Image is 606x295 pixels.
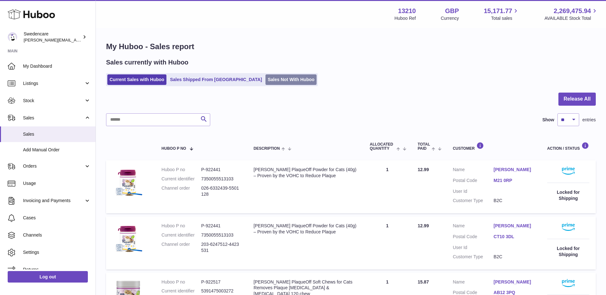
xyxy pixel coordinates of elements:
[23,163,84,169] span: Orders
[418,279,429,284] span: 15.87
[254,147,280,151] span: Description
[201,223,241,229] dd: P-922441
[24,37,162,42] span: [PERSON_NAME][EMAIL_ADDRESS][PERSON_NAME][DOMAIN_NAME]
[547,246,589,258] div: Locked for Shipping
[562,279,575,287] img: primelogo.png
[364,216,411,269] td: 1
[453,245,494,251] dt: User Id
[201,185,241,197] dd: 026-6332439-5501128
[23,147,91,153] span: Add Manual Order
[23,232,91,238] span: Channels
[453,223,494,231] dt: Name
[162,279,201,285] dt: Huboo P no
[494,198,534,204] dd: B2C
[162,185,201,197] dt: Channel order
[23,63,91,69] span: My Dashboard
[8,32,17,42] img: simon.shaw@swedencare.co.uk
[562,223,575,231] img: primelogo.png
[162,147,186,151] span: Huboo P no
[494,279,534,285] a: [PERSON_NAME]
[542,117,554,123] label: Show
[265,74,317,85] a: Sales Not With Huboo
[453,279,494,287] dt: Name
[547,189,589,201] div: Locked for Shipping
[23,131,91,137] span: Sales
[441,15,459,21] div: Currency
[562,167,575,175] img: primelogo.png
[23,215,91,221] span: Cases
[168,74,264,85] a: Sales Shipped From [GEOGRAPHIC_DATA]
[453,188,494,194] dt: User Id
[201,176,241,182] dd: 7350055513103
[112,223,144,255] img: $_57.PNG
[445,7,459,15] strong: GBP
[106,42,596,52] h1: My Huboo - Sales report
[418,223,429,228] span: 12.99
[494,178,534,184] a: M21 0RP
[23,198,84,204] span: Invoicing and Payments
[201,167,241,173] dd: P-922441
[201,232,241,238] dd: 7350055513103
[453,167,494,174] dt: Name
[254,167,357,179] div: [PERSON_NAME] PlaqueOff Powder for Cats (40g) – Proven by the VOHC to Reduce Plaque
[398,7,416,15] strong: 13210
[554,7,591,15] span: 2,269,475.94
[453,178,494,185] dt: Postal Code
[162,176,201,182] dt: Current identifier
[23,180,91,186] span: Usage
[484,7,519,21] a: 15,171.77 Total sales
[364,160,411,213] td: 1
[162,232,201,238] dt: Current identifier
[162,167,201,173] dt: Huboo P no
[8,271,88,283] a: Log out
[254,223,357,235] div: [PERSON_NAME] PlaqueOff Powder for Cats (40g) – Proven by the VOHC to Reduce Plaque
[162,241,201,253] dt: Channel order
[491,15,519,21] span: Total sales
[453,234,494,241] dt: Postal Code
[201,279,241,285] dd: P-922517
[201,241,241,253] dd: 203-6247512-4423531
[494,167,534,173] a: [PERSON_NAME]
[418,167,429,172] span: 12.99
[201,288,241,294] dd: 5391475003272
[370,142,395,151] span: ALLOCATED Quantity
[106,58,188,67] h2: Sales currently with Huboo
[494,254,534,260] dd: B2C
[107,74,166,85] a: Current Sales with Huboo
[23,98,84,104] span: Stock
[484,7,512,15] span: 15,171.77
[547,142,589,151] div: Action / Status
[544,7,598,21] a: 2,269,475.94 AVAILABLE Stock Total
[544,15,598,21] span: AVAILABLE Stock Total
[582,117,596,123] span: entries
[162,288,201,294] dt: Current identifier
[23,267,91,273] span: Returns
[558,93,596,106] button: Release All
[23,80,84,87] span: Listings
[23,115,84,121] span: Sales
[453,198,494,204] dt: Customer Type
[494,223,534,229] a: [PERSON_NAME]
[395,15,416,21] div: Huboo Ref
[162,223,201,229] dt: Huboo P no
[112,167,144,199] img: $_57.PNG
[494,234,534,240] a: CT10 3DL
[24,31,81,43] div: Swedencare
[453,142,534,151] div: Customer
[23,249,91,255] span: Settings
[418,142,430,151] span: Total paid
[453,254,494,260] dt: Customer Type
